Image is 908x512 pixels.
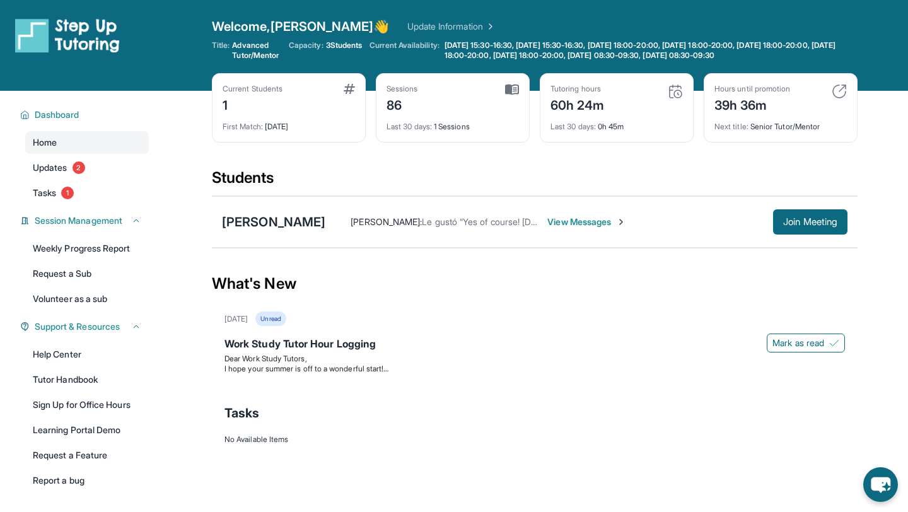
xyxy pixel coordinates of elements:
[550,94,605,114] div: 60h 24m
[387,94,418,114] div: 86
[550,114,683,132] div: 0h 45m
[25,182,149,204] a: Tasks1
[505,84,519,95] img: card
[223,84,282,94] div: Current Students
[714,84,790,94] div: Hours until promotion
[212,40,230,61] span: Title:
[232,40,281,61] span: Advanced Tutor/Mentor
[387,122,432,131] span: Last 30 days :
[387,114,519,132] div: 1 Sessions
[387,84,418,94] div: Sessions
[829,338,839,348] img: Mark as read
[25,368,149,391] a: Tutor Handbook
[25,444,149,467] a: Request a Feature
[224,434,845,445] div: No Available Items
[212,256,858,311] div: What's New
[714,114,847,132] div: Senior Tutor/Mentor
[289,40,323,50] span: Capacity:
[30,320,141,333] button: Support & Resources
[714,94,790,114] div: 39h 36m
[773,209,847,235] button: Join Meeting
[442,40,858,61] a: [DATE] 15:30-16:30, [DATE] 15:30-16:30, [DATE] 18:00-20:00, [DATE] 18:00-20:00, [DATE] 18:00-20:0...
[35,108,79,121] span: Dashboard
[15,18,120,53] img: logo
[224,364,388,373] span: I hope your summer is off to a wonderful start!
[550,84,605,94] div: Tutoring hours
[224,354,307,363] span: Dear Work Study Tutors,
[224,336,845,354] div: Work Study Tutor Hour Logging
[25,262,149,285] a: Request a Sub
[223,94,282,114] div: 1
[255,311,286,326] div: Unread
[223,114,355,132] div: [DATE]
[714,122,748,131] span: Next title :
[25,288,149,310] a: Volunteer as a sub
[222,213,325,231] div: [PERSON_NAME]
[351,216,422,227] span: [PERSON_NAME] :
[550,122,596,131] span: Last 30 days :
[33,136,57,149] span: Home
[212,168,858,195] div: Students
[25,237,149,260] a: Weekly Progress Report
[344,84,355,94] img: card
[863,467,898,502] button: chat-button
[33,161,67,174] span: Updates
[407,20,496,33] a: Update Information
[547,216,626,228] span: View Messages
[25,419,149,441] a: Learning Portal Demo
[25,343,149,366] a: Help Center
[25,393,149,416] a: Sign Up for Office Hours
[25,469,149,492] a: Report a bug
[35,320,120,333] span: Support & Resources
[224,404,259,422] span: Tasks
[73,161,85,174] span: 2
[30,214,141,227] button: Session Management
[212,18,390,35] span: Welcome, [PERSON_NAME] 👋
[668,84,683,99] img: card
[370,40,439,61] span: Current Availability:
[224,314,248,324] div: [DATE]
[616,217,626,227] img: Chevron-Right
[223,122,263,131] span: First Match :
[422,216,822,227] span: Le gustó “Yes of course! [DATE] at 7:30 then! The session should last under an hour :) see you then”
[445,40,855,61] span: [DATE] 15:30-16:30, [DATE] 15:30-16:30, [DATE] 18:00-20:00, [DATE] 18:00-20:00, [DATE] 18:00-20:0...
[33,187,56,199] span: Tasks
[25,156,149,179] a: Updates2
[772,337,824,349] span: Mark as read
[483,20,496,33] img: Chevron Right
[767,334,845,352] button: Mark as read
[30,108,141,121] button: Dashboard
[35,214,122,227] span: Session Management
[783,218,837,226] span: Join Meeting
[61,187,74,199] span: 1
[25,131,149,154] a: Home
[326,40,363,50] span: 3 Students
[832,84,847,99] img: card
